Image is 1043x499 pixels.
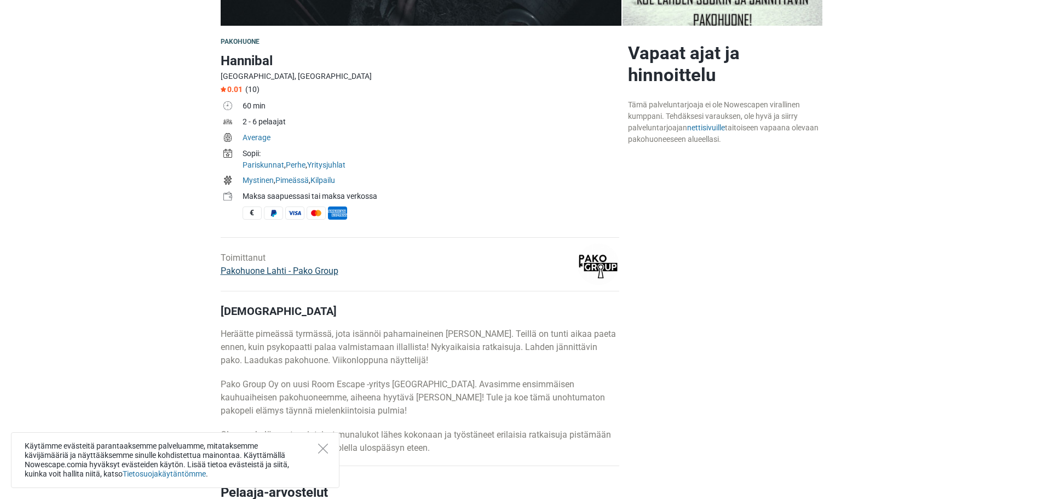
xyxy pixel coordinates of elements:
a: Pakohuone Lahti - Pako Group [221,266,338,276]
div: Toimittanut [221,251,338,278]
h2: Vapaat ajat ja hinnoittelu [628,42,823,86]
img: 24896ee4c6526356l.png [577,243,619,285]
a: nettisivuille [687,123,725,132]
td: 2 - 6 pelaajat [243,115,619,131]
div: Tämä palveluntarjoaja ei ole Nowescapen virallinen kumppani. Tehdäksesi varauksen, ole hyvä ja si... [628,99,823,145]
a: Yritysjuhlat [307,160,345,169]
a: Kilpailu [310,176,335,185]
p: Heräätte pimeässä tyrmässä, jota isännöi pahamaineinen [PERSON_NAME]. Teillä on tunti aikaa paeta... [221,328,619,367]
img: Star [221,87,226,92]
span: 0.01 [221,85,243,94]
p: Olemme hylänneet perinteiset munalukot lähes kokonaan ja työstäneet erilaisia ratkaisuja pistämää... [221,428,619,455]
a: Pariskunnat [243,160,284,169]
button: Close [318,444,328,454]
span: MasterCard [307,207,326,220]
td: 60 min [243,99,619,115]
a: Tietosuojakäytäntömme [123,469,206,478]
span: Käteinen [243,207,262,220]
span: (10) [245,85,260,94]
div: Sopii: [243,148,619,159]
div: Maksa saapuessasi tai maksa verkossa [243,191,619,202]
div: [GEOGRAPHIC_DATA], [GEOGRAPHIC_DATA] [221,71,619,82]
span: Pakohuone [221,38,260,45]
span: Visa [285,207,304,220]
a: Average [243,133,270,142]
h1: Hannibal [221,51,619,71]
a: Pimeässä [275,176,309,185]
span: PayPal [264,207,283,220]
td: , , [243,174,619,190]
td: , , [243,147,619,174]
h4: [DEMOGRAPHIC_DATA] [221,305,619,318]
a: Mystinen [243,176,274,185]
p: Pako Group Oy on uusi Room Escape -yritys [GEOGRAPHIC_DATA]. Avasimme ensimmäisen kauhuaiheisen p... [221,378,619,417]
a: Perhe [286,160,306,169]
div: Käytämme evästeitä parantaaksemme palveluamme, mitataksemme kävijämääriä ja näyttääksemme sinulle... [11,432,339,488]
span: American Express [328,207,347,220]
